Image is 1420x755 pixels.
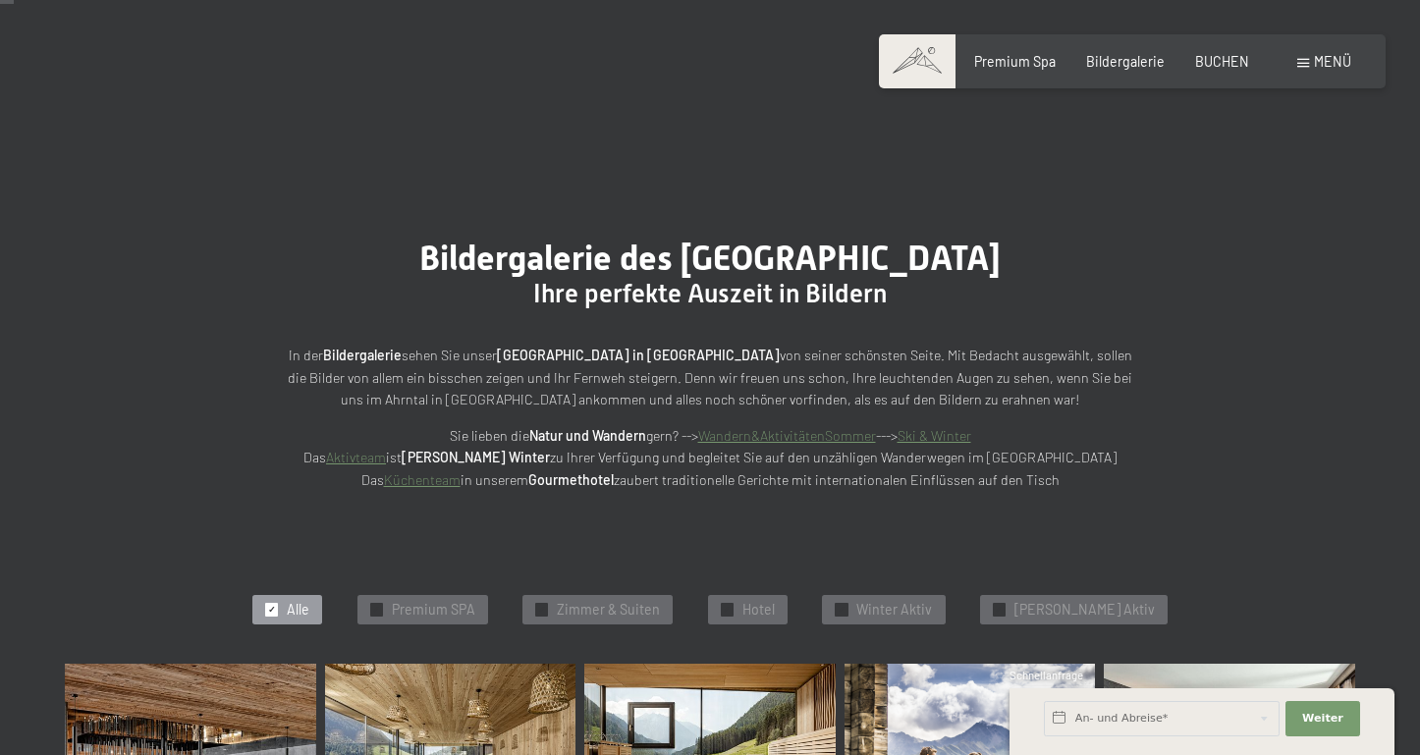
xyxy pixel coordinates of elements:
strong: Gourmethotel [528,471,614,488]
strong: [GEOGRAPHIC_DATA] in [GEOGRAPHIC_DATA] [497,347,780,363]
span: Menü [1314,53,1351,70]
span: ✓ [723,604,731,616]
span: Bildergalerie des [GEOGRAPHIC_DATA] [419,238,1001,278]
span: [PERSON_NAME] Aktiv [1014,600,1155,620]
span: ✓ [538,604,546,616]
a: Aktivteam [326,449,386,465]
span: Alle [287,600,309,620]
span: Weiter [1302,711,1343,727]
button: Weiter [1285,701,1360,736]
strong: Natur und Wandern [529,427,646,444]
a: Bildergalerie [1086,53,1165,70]
a: Premium Spa [974,53,1056,70]
span: Zimmer & Suiten [557,600,660,620]
span: Schnellanfrage [1010,669,1083,681]
strong: [PERSON_NAME] Winter [402,449,550,465]
a: Ski & Winter [898,427,971,444]
span: Ihre perfekte Auszeit in Bildern [533,279,887,308]
a: BUCHEN [1195,53,1249,70]
p: Sie lieben die gern? --> ---> Das ist zu Ihrer Verfügung und begleitet Sie auf den unzähligen Wan... [278,425,1142,492]
p: In der sehen Sie unser von seiner schönsten Seite. Mit Bedacht ausgewählt, sollen die Bilder von ... [278,345,1142,411]
a: Küchenteam [384,471,461,488]
span: ✓ [372,604,380,616]
span: ✓ [268,604,276,616]
strong: Bildergalerie [323,347,402,363]
a: Wandern&AktivitätenSommer [698,427,876,444]
span: Hotel [742,600,775,620]
span: Premium SPA [392,600,475,620]
span: Winter Aktiv [856,600,932,620]
span: ✓ [995,604,1003,616]
span: ✓ [838,604,846,616]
